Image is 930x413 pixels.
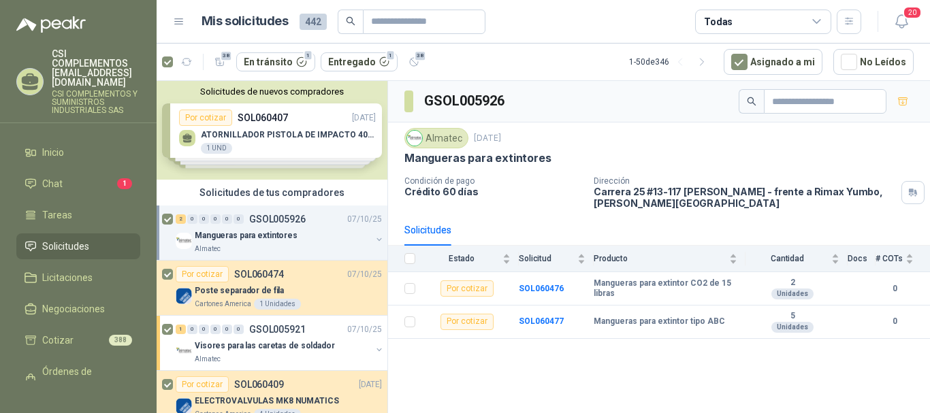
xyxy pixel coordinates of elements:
[747,97,756,106] span: search
[594,186,896,209] p: Carrera 25 #13-117 [PERSON_NAME] - frente a Rimax Yumbo , [PERSON_NAME][GEOGRAPHIC_DATA]
[195,354,221,365] p: Almatec
[157,81,387,180] div: Solicitudes de nuevos compradoresPor cotizarSOL060407[DATE] ATORNILLADOR PISTOLA DE IMPACTO 400NM...
[42,364,127,394] span: Órdenes de Compra
[414,50,427,61] span: 38
[176,343,192,359] img: Company Logo
[303,50,312,61] span: 1
[347,268,382,281] p: 07/10/25
[594,246,745,272] th: Producto
[176,321,385,365] a: 1 0 0 0 0 0 GSOL00592107/10/25 Company LogoVisores para las caretas de soldadorAlmatec
[199,214,209,224] div: 0
[519,254,575,263] span: Solicitud
[404,222,451,237] div: Solicitudes
[404,151,551,165] p: Mangueras para extintores
[876,246,930,272] th: # COTs
[16,359,140,399] a: Órdenes de Compra
[404,186,583,197] p: Crédito 60 días
[176,288,192,304] img: Company Logo
[187,325,197,334] div: 0
[16,327,140,353] a: Cotizar388
[440,314,494,330] div: Por cotizar
[403,51,425,73] button: 38
[109,335,132,346] span: 388
[199,325,209,334] div: 0
[771,322,814,333] div: Unidades
[254,299,301,310] div: 1 Unidades
[157,261,387,316] a: Por cotizarSOL06047407/10/25 Company LogoPoste separador de filaCartones America1 Unidades
[629,51,713,73] div: 1 - 50 de 346
[234,269,284,279] p: SOL060474
[195,284,284,297] p: Poste separador de fila
[889,10,914,34] button: 20
[300,14,327,30] span: 442
[249,325,306,334] p: GSOL005921
[704,14,733,29] div: Todas
[52,49,140,87] p: CSI COMPLEMENTOS [EMAIL_ADDRESS][DOMAIN_NAME]
[346,16,355,26] span: search
[234,380,284,389] p: SOL060409
[222,325,232,334] div: 0
[745,311,839,322] b: 5
[594,176,896,186] p: Dirección
[236,52,315,71] button: En tránsito1
[16,233,140,259] a: Solicitudes
[424,90,507,112] h3: GSOL005926
[162,86,382,97] button: Solicitudes de nuevos compradores
[249,214,306,224] p: GSOL005926
[404,176,583,186] p: Condición de pago
[210,214,221,224] div: 0
[423,246,519,272] th: Estado
[210,325,221,334] div: 0
[42,239,89,254] span: Solicitudes
[771,288,814,299] div: Unidades
[202,12,289,31] h1: Mis solicitudes
[519,316,564,326] a: SOL060477
[195,395,339,408] p: ELECTROVALVULAS MK8 NUMATICS
[519,246,594,272] th: Solicitud
[423,254,500,263] span: Estado
[42,301,105,316] span: Negociaciones
[876,315,914,328] b: 0
[176,376,229,393] div: Por cotizar
[594,316,725,327] b: Mangueras para extintor tipo ABC
[848,246,876,272] th: Docs
[187,214,197,224] div: 0
[440,280,494,297] div: Por cotizar
[176,325,186,334] div: 1
[16,16,86,33] img: Logo peakr
[209,51,231,73] button: 38
[195,299,251,310] p: Cartones America
[176,233,192,249] img: Company Logo
[745,246,848,272] th: Cantidad
[594,278,737,299] b: Mangueras para extintor CO2 de 15 libras
[519,284,564,293] a: SOL060476
[16,202,140,228] a: Tareas
[474,132,501,145] p: [DATE]
[321,52,398,71] button: Entregado1
[745,254,829,263] span: Cantidad
[117,178,132,189] span: 1
[176,211,385,254] a: 2 0 0 0 0 0 GSOL00592607/10/25 Company LogoMangueras para extintoresAlmatec
[833,49,914,75] button: No Leídos
[404,128,468,148] div: Almatec
[16,139,140,165] a: Inicio
[724,49,822,75] button: Asignado a mi
[195,229,298,242] p: Mangueras para extintores
[347,323,382,336] p: 07/10/25
[234,325,244,334] div: 0
[176,266,229,282] div: Por cotizar
[195,244,221,254] p: Almatec
[52,90,140,114] p: CSI COMPLEMENTOS Y SUMINISTROS INDUSTRIALES SAS
[42,333,74,348] span: Cotizar
[745,278,839,288] b: 2
[16,171,140,197] a: Chat1
[16,265,140,291] a: Licitaciones
[195,340,335,352] p: Visores para las caretas de soldador
[42,176,63,191] span: Chat
[42,145,64,160] span: Inicio
[359,378,382,391] p: [DATE]
[176,214,186,224] div: 2
[876,282,914,295] b: 0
